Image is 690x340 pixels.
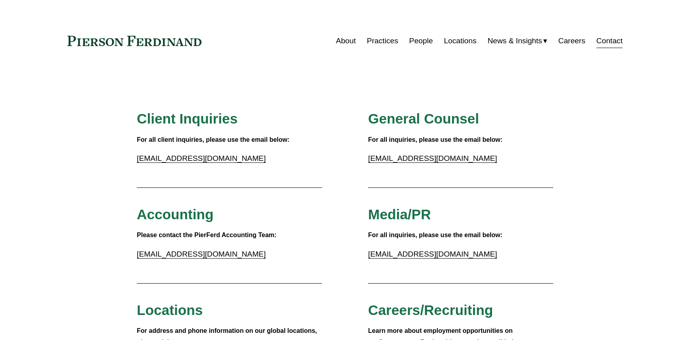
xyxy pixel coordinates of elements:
span: News & Insights [487,34,542,48]
a: People [409,33,433,48]
strong: For all inquiries, please use the email below: [368,232,502,238]
a: Contact [596,33,623,48]
a: [EMAIL_ADDRESS][DOMAIN_NAME] [137,154,266,162]
strong: For all client inquiries, please use the email below: [137,136,289,143]
span: Locations [137,302,203,318]
span: Accounting [137,207,214,222]
a: folder dropdown [487,33,547,48]
a: Practices [367,33,398,48]
span: Media/PR [368,207,431,222]
a: [EMAIL_ADDRESS][DOMAIN_NAME] [137,250,266,258]
a: [EMAIL_ADDRESS][DOMAIN_NAME] [368,250,497,258]
a: Locations [444,33,476,48]
a: About [336,33,356,48]
strong: Please contact the PierFerd Accounting Team: [137,232,276,238]
span: Client Inquiries [137,111,238,126]
span: General Counsel [368,111,479,126]
span: Careers/Recruiting [368,302,493,318]
strong: For all inquiries, please use the email below: [368,136,502,143]
a: Careers [558,33,585,48]
a: [EMAIL_ADDRESS][DOMAIN_NAME] [368,154,497,162]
